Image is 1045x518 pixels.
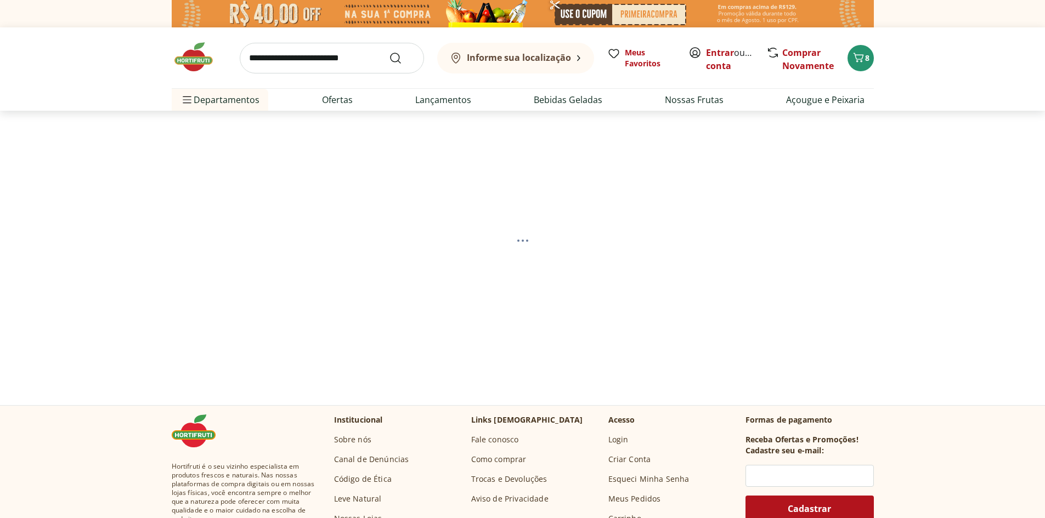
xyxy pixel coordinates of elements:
p: Formas de pagamento [745,414,874,425]
span: Departamentos [180,87,259,113]
p: Institucional [334,414,383,425]
img: Hortifruti [172,414,227,447]
h3: Cadastre seu e-mail: [745,445,824,456]
a: Fale conosco [471,434,519,445]
input: search [240,43,424,73]
a: Entrar [706,47,734,59]
a: Comprar Novamente [782,47,834,72]
a: Lançamentos [415,93,471,106]
a: Bebidas Geladas [534,93,602,106]
p: Links [DEMOGRAPHIC_DATA] [471,414,583,425]
a: Criar conta [706,47,766,72]
a: Leve Natural [334,493,382,504]
a: Nossas Frutas [665,93,724,106]
a: Login [608,434,629,445]
a: Ofertas [322,93,353,106]
a: Açougue e Peixaria [786,93,865,106]
a: Sobre nós [334,434,371,445]
button: Submit Search [389,52,415,65]
a: Meus Favoritos [607,47,675,69]
a: Código de Ética [334,474,392,485]
h3: Receba Ofertas e Promoções! [745,434,858,445]
a: Aviso de Privacidade [471,493,549,504]
button: Informe sua localização [437,43,594,73]
p: Acesso [608,414,635,425]
a: Criar Conta [608,454,651,465]
a: Esqueci Minha Senha [608,474,690,485]
a: Meus Pedidos [608,493,661,504]
img: Hortifruti [172,41,227,73]
a: Trocas e Devoluções [471,474,547,485]
b: Informe sua localização [467,52,571,64]
a: Como comprar [471,454,527,465]
span: Cadastrar [788,504,831,513]
span: ou [706,46,755,72]
button: Menu [180,87,194,113]
span: 8 [865,53,869,63]
a: Canal de Denúncias [334,454,409,465]
span: Meus Favoritos [625,47,675,69]
button: Carrinho [848,45,874,71]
